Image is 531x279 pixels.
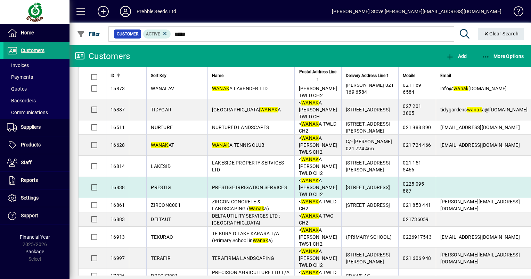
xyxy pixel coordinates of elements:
em: WANAK [301,227,319,233]
span: AT [151,142,174,148]
span: (PRIMARY SCHOOL) [346,234,392,240]
a: Settings [3,189,70,207]
span: Invoices [7,62,29,68]
span: [EMAIL_ADDRESS][DOMAIN_NAME] [440,234,520,240]
div: ID [111,72,125,79]
span: Clear Search [483,31,519,36]
span: Communications [7,110,48,115]
span: NURTURE [151,125,173,130]
a: Reports [3,172,70,189]
a: Communications [3,107,70,118]
span: A TENNIS CLUB [212,142,265,148]
span: Filter [77,31,100,37]
div: Name [212,72,290,79]
span: [STREET_ADDRESS][PERSON_NAME] [346,160,390,172]
span: info@ [DOMAIN_NAME] [440,86,507,91]
em: WANAK [260,107,278,112]
span: 16511 [111,125,125,130]
a: Knowledge Base [508,1,522,24]
a: Suppliers [3,119,70,136]
span: Active [146,32,160,36]
span: < A TWLD CH2 [299,199,336,211]
span: More Options [482,53,524,59]
span: PRESTIG [151,185,171,190]
span: Settings [21,195,39,201]
span: 027 201 3805 [403,103,421,116]
button: Profile [114,5,137,18]
span: 021 988 890 [403,125,431,130]
span: Backorders [7,98,36,103]
span: < A [PERSON_NAME] TWLD CH2 [299,178,337,197]
span: [STREET_ADDRESS] [346,185,390,190]
span: Payments [7,74,33,80]
span: [STREET_ADDRESS][PERSON_NAME] [346,252,390,264]
span: Support [21,213,38,218]
span: Mobile [403,72,415,79]
a: Products [3,136,70,154]
em: wanak [467,107,482,112]
em: WANAK [301,213,319,219]
button: Clear [478,28,524,40]
span: 021 151 5466 [403,160,421,172]
button: More Options [480,50,526,62]
span: Quotes [7,86,27,92]
span: LAKESID [151,163,171,169]
span: 16883 [111,217,125,222]
span: [PERSON_NAME][EMAIL_ADDRESS][DOMAIN_NAME] [440,199,520,211]
a: Home [3,24,70,42]
span: Home [21,30,34,35]
em: WANAK [301,135,319,141]
span: 16913 [111,234,125,240]
span: ZIRCONC001 [151,202,181,208]
span: TERAFIR [151,255,171,261]
span: TIDYGAR [151,107,171,112]
span: [EMAIL_ADDRESS][DOMAIN_NAME] [440,142,520,148]
span: 021736059 [403,217,428,222]
span: Customers [21,48,44,53]
span: WANALAV [151,86,174,91]
span: Email [440,72,451,79]
span: Postal Address Line 1 [299,68,337,83]
a: Quotes [3,83,70,95]
em: WANAK [301,157,319,162]
em: WANAK [301,270,319,275]
span: [STREET_ADDRESS] [346,202,390,208]
span: DELTAUT [151,217,171,222]
span: 021 853 441 [403,202,431,208]
a: Support [3,207,70,225]
em: WANAK [212,142,229,148]
em: WANAK [301,121,319,127]
span: A LAVENDER LTD [212,86,268,91]
button: Filter [75,28,102,40]
span: Sort Key [151,72,166,79]
span: Customer [117,31,138,37]
em: wanak [454,86,468,91]
span: < A [PERSON_NAME] TWLS CH2 [299,135,337,155]
span: 16838 [111,185,125,190]
span: 15873 [111,86,125,91]
span: ZIRCON CONCRETE & LANDSCAPING ( a) [212,199,269,211]
span: CRAWF AG [346,273,370,279]
div: Customers [75,51,130,62]
mat-chip: Activation Status: Active [143,29,171,39]
span: 16628 [111,142,125,148]
em: WANAK [151,142,168,148]
div: Mobile [403,72,432,79]
span: TERAFIRMA LANDSCAPING [212,255,274,261]
a: Backorders [3,95,70,107]
span: Products [21,142,41,147]
span: NURTURED LANDSCAPES [212,125,269,130]
em: WANAK [301,199,319,204]
span: 0225 095 887 [403,181,424,194]
span: TE KURA O TAKE KARARA T/A (Primary School in a) [212,231,279,243]
span: < A TWC CH2 [299,213,334,226]
em: Wanak [249,206,264,211]
span: < A [PERSON_NAME] TWLD CH2 [299,79,337,98]
em: WANAK [301,178,319,183]
span: PRECISI001 [151,273,178,279]
span: [STREET_ADDRESS] [346,107,390,112]
span: 16387 [111,107,125,112]
span: Reports [21,177,38,183]
a: Payments [3,71,70,83]
span: ID [111,72,114,79]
